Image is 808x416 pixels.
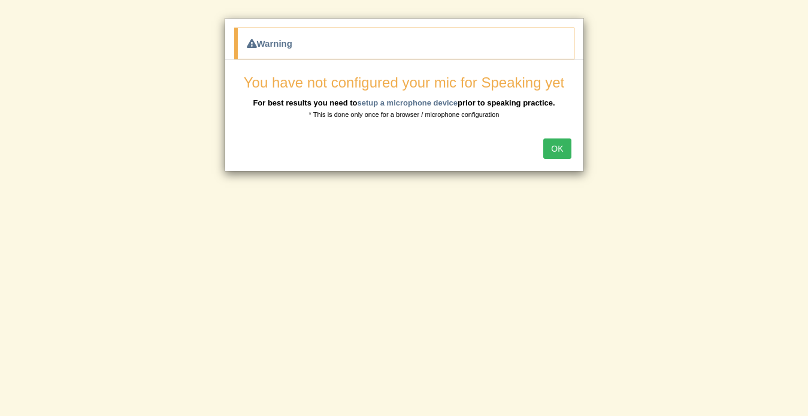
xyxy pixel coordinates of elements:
a: setup a microphone device [357,98,458,107]
span: You have not configured your mic for Speaking yet [244,74,564,91]
b: For best results you need to prior to speaking practice. [253,98,555,107]
small: * This is done only once for a browser / microphone configuration [309,111,500,118]
div: Warning [234,28,574,59]
button: OK [543,138,571,159]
